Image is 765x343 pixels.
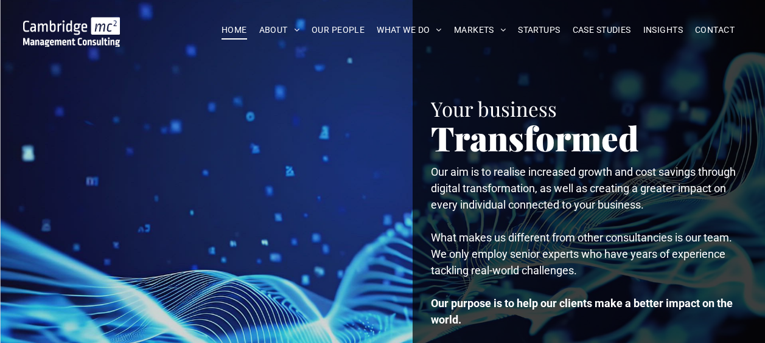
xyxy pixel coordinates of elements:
a: Your Business Transformed | Cambridge Management Consulting [23,19,121,32]
a: MARKETS [448,21,512,40]
a: INSIGHTS [637,21,689,40]
img: Go to Homepage [23,17,121,47]
a: WHAT WE DO [371,21,448,40]
span: Transformed [431,115,639,160]
span: Your business [431,95,557,122]
strong: Our purpose is to help our clients make a better impact on the world. [431,297,733,326]
span: Our aim is to realise increased growth and cost savings through digital transformation, as well a... [431,165,736,211]
a: STARTUPS [512,21,566,40]
a: OUR PEOPLE [306,21,371,40]
a: ABOUT [253,21,306,40]
a: CONTACT [689,21,741,40]
span: What makes us different from other consultancies is our team. We only employ senior experts who h... [431,231,732,277]
a: HOME [215,21,253,40]
a: CASE STUDIES [567,21,637,40]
